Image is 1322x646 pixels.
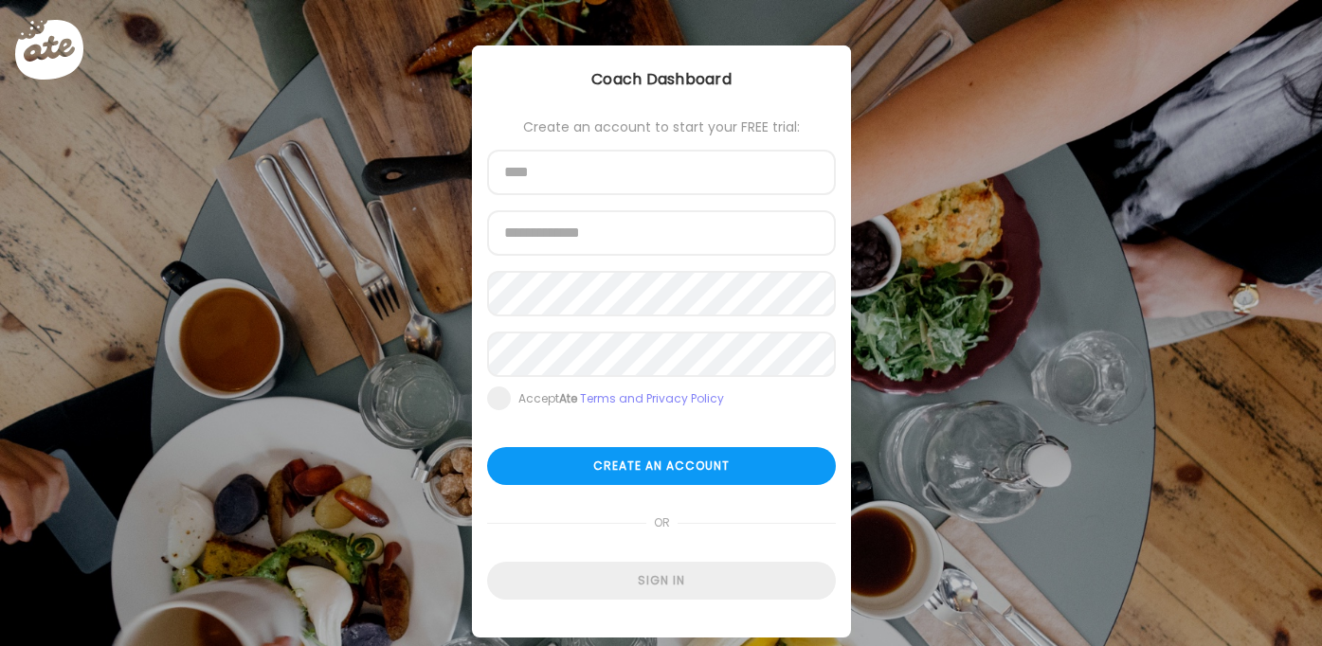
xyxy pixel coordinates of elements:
a: Terms and Privacy Policy [580,390,724,406]
span: or [645,504,677,542]
div: Sign in [487,562,836,600]
div: Coach Dashboard [472,68,851,91]
div: Create an account to start your FREE trial: [487,119,836,135]
b: Ate [559,390,577,406]
div: Accept [518,391,724,406]
div: Create an account [487,447,836,485]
